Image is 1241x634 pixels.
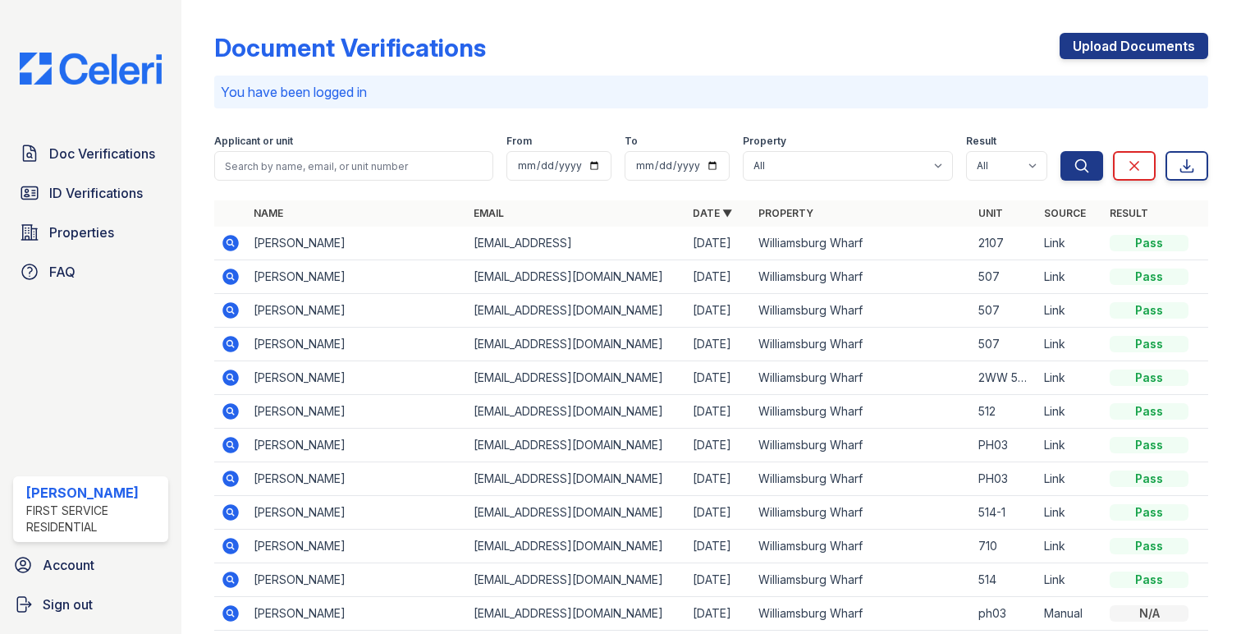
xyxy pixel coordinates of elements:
[686,395,752,429] td: [DATE]
[752,597,972,631] td: Williamsburg Wharf
[467,462,687,496] td: [EMAIL_ADDRESS][DOMAIN_NAME]
[686,260,752,294] td: [DATE]
[1110,572,1188,588] div: Pass
[752,361,972,395] td: Williamsburg Wharf
[972,496,1037,530] td: 514-1
[7,53,175,85] img: CE_Logo_Blue-a8612792a0a2168367f1c8372b55b34899dd931a85d93a1a3d3e32e68fde9ad4.png
[1110,504,1188,521] div: Pass
[467,260,687,294] td: [EMAIL_ADDRESS][DOMAIN_NAME]
[972,462,1037,496] td: PH03
[1110,207,1148,219] a: Result
[467,597,687,631] td: [EMAIL_ADDRESS][DOMAIN_NAME]
[972,563,1037,597] td: 514
[467,294,687,328] td: [EMAIL_ADDRESS][DOMAIN_NAME]
[686,294,752,328] td: [DATE]
[972,597,1037,631] td: ph03
[1060,33,1208,59] a: Upload Documents
[1037,227,1103,260] td: Link
[7,549,175,581] a: Account
[972,328,1037,361] td: 507
[247,563,467,597] td: [PERSON_NAME]
[247,530,467,563] td: [PERSON_NAME]
[474,207,504,219] a: Email
[467,530,687,563] td: [EMAIL_ADDRESS][DOMAIN_NAME]
[247,496,467,530] td: [PERSON_NAME]
[686,328,752,361] td: [DATE]
[43,595,93,614] span: Sign out
[752,429,972,462] td: Williamsburg Wharf
[247,294,467,328] td: [PERSON_NAME]
[49,262,76,282] span: FAQ
[972,361,1037,395] td: 2WW 520
[1110,269,1188,285] div: Pass
[13,137,168,170] a: Doc Verifications
[467,395,687,429] td: [EMAIL_ADDRESS][DOMAIN_NAME]
[49,223,114,242] span: Properties
[1110,605,1188,622] div: N/A
[1110,437,1188,453] div: Pass
[1037,563,1103,597] td: Link
[247,597,467,631] td: [PERSON_NAME]
[972,294,1037,328] td: 507
[1037,294,1103,328] td: Link
[752,328,972,361] td: Williamsburg Wharf
[743,135,786,148] label: Property
[752,227,972,260] td: Williamsburg Wharf
[221,82,1202,102] p: You have been logged in
[972,395,1037,429] td: 512
[13,177,168,209] a: ID Verifications
[1037,361,1103,395] td: Link
[247,395,467,429] td: [PERSON_NAME]
[972,530,1037,563] td: 710
[49,183,143,203] span: ID Verifications
[467,361,687,395] td: [EMAIL_ADDRESS][DOMAIN_NAME]
[467,496,687,530] td: [EMAIL_ADDRESS][DOMAIN_NAME]
[247,227,467,260] td: [PERSON_NAME]
[467,563,687,597] td: [EMAIL_ADDRESS][DOMAIN_NAME]
[43,555,94,575] span: Account
[752,462,972,496] td: Williamsburg Wharf
[1037,530,1103,563] td: Link
[686,462,752,496] td: [DATE]
[1037,496,1103,530] td: Link
[972,260,1037,294] td: 507
[467,227,687,260] td: [EMAIL_ADDRESS]
[752,395,972,429] td: Williamsburg Wharf
[467,429,687,462] td: [EMAIL_ADDRESS][DOMAIN_NAME]
[752,530,972,563] td: Williamsburg Wharf
[1037,395,1103,429] td: Link
[13,216,168,249] a: Properties
[752,260,972,294] td: Williamsburg Wharf
[686,361,752,395] td: [DATE]
[247,260,467,294] td: [PERSON_NAME]
[13,255,168,288] a: FAQ
[752,563,972,597] td: Williamsburg Wharf
[247,361,467,395] td: [PERSON_NAME]
[1110,403,1188,420] div: Pass
[1037,328,1103,361] td: Link
[625,135,638,148] label: To
[247,328,467,361] td: [PERSON_NAME]
[686,429,752,462] td: [DATE]
[467,328,687,361] td: [EMAIL_ADDRESS][DOMAIN_NAME]
[1110,370,1188,386] div: Pass
[506,135,532,148] label: From
[1110,235,1188,251] div: Pass
[1037,597,1103,631] td: Manual
[214,135,293,148] label: Applicant or unit
[7,588,175,621] a: Sign out
[686,496,752,530] td: [DATE]
[1044,207,1086,219] a: Source
[1037,260,1103,294] td: Link
[1110,302,1188,319] div: Pass
[1110,538,1188,554] div: Pass
[1037,429,1103,462] td: Link
[254,207,283,219] a: Name
[26,483,162,503] div: [PERSON_NAME]
[214,33,486,62] div: Document Verifications
[247,462,467,496] td: [PERSON_NAME]
[752,496,972,530] td: Williamsburg Wharf
[686,227,752,260] td: [DATE]
[26,503,162,535] div: First Service Residential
